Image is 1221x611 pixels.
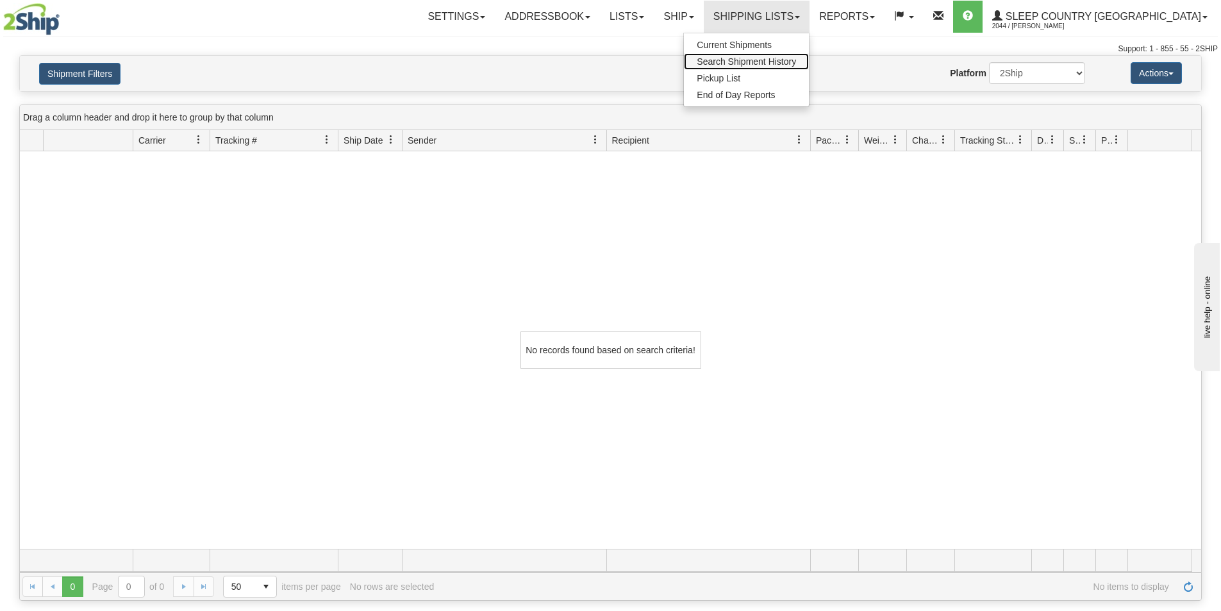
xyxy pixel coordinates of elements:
a: Carrier filter column settings [188,129,210,151]
a: Tracking # filter column settings [316,129,338,151]
span: 50 [231,580,248,593]
a: End of Day Reports [684,87,809,103]
a: Pickup Status filter column settings [1106,129,1127,151]
span: Shipment Issues [1069,134,1080,147]
a: Sleep Country [GEOGRAPHIC_DATA] 2044 / [PERSON_NAME] [983,1,1217,33]
span: Page sizes drop down [223,576,277,598]
a: Refresh [1178,576,1199,597]
span: Weight [864,134,891,147]
span: Sleep Country [GEOGRAPHIC_DATA] [1002,11,1201,22]
a: Sender filter column settings [585,129,606,151]
a: Recipient filter column settings [788,129,810,151]
iframe: chat widget [1192,240,1220,371]
a: Charge filter column settings [933,129,954,151]
button: Actions [1131,62,1182,84]
a: Tracking Status filter column settings [1009,129,1031,151]
a: Ship Date filter column settings [380,129,402,151]
div: Support: 1 - 855 - 55 - 2SHIP [3,44,1218,54]
span: Search Shipment History [697,56,796,67]
span: select [256,576,276,597]
a: Packages filter column settings [836,129,858,151]
a: Weight filter column settings [885,129,906,151]
a: Pickup List [684,70,809,87]
span: Recipient [612,134,649,147]
div: grid grouping header [20,105,1201,130]
a: Settings [418,1,495,33]
span: Tracking # [215,134,257,147]
a: Lists [600,1,654,33]
span: Current Shipments [697,40,772,50]
a: Shipping lists [704,1,810,33]
span: Charge [912,134,939,147]
a: Addressbook [495,1,600,33]
a: Delivery Status filter column settings [1042,129,1063,151]
a: Ship [654,1,703,33]
span: Pickup Status [1101,134,1112,147]
span: Pickup List [697,73,740,83]
span: Page of 0 [92,576,165,598]
a: Search Shipment History [684,53,809,70]
span: Tracking Status [960,134,1016,147]
a: Reports [810,1,885,33]
span: Sender [408,134,436,147]
span: No items to display [443,582,1169,592]
img: logo2044.jpg [3,3,60,35]
div: No rows are selected [350,582,435,592]
a: Current Shipments [684,37,809,53]
div: live help - online [10,11,119,21]
span: End of Day Reports [697,90,775,100]
span: Delivery Status [1037,134,1048,147]
label: Platform [950,67,986,80]
span: Page 0 [62,576,83,597]
span: Ship Date [344,134,383,147]
span: Packages [816,134,843,147]
a: Shipment Issues filter column settings [1074,129,1095,151]
button: Shipment Filters [39,63,120,85]
span: items per page [223,576,341,598]
span: 2044 / [PERSON_NAME] [992,20,1088,33]
div: No records found based on search criteria! [520,331,701,369]
span: Carrier [138,134,166,147]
